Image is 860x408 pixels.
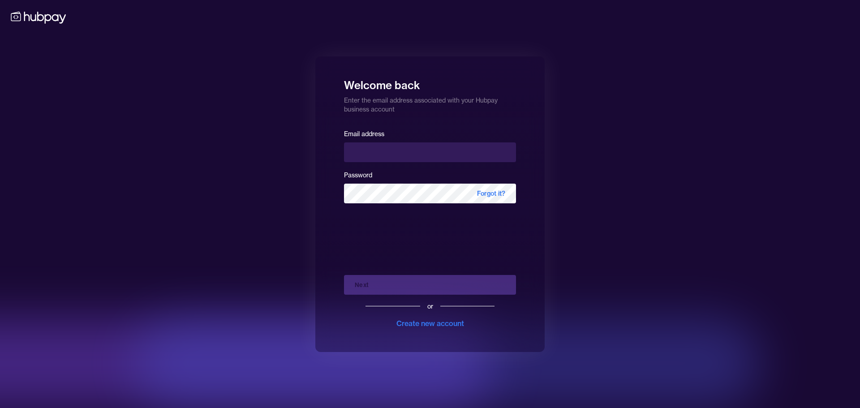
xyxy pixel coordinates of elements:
[344,92,516,114] p: Enter the email address associated with your Hubpay business account
[396,318,464,329] div: Create new account
[344,73,516,92] h1: Welcome back
[427,302,433,311] div: or
[344,171,372,179] label: Password
[466,184,516,203] span: Forgot it?
[344,130,384,138] label: Email address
